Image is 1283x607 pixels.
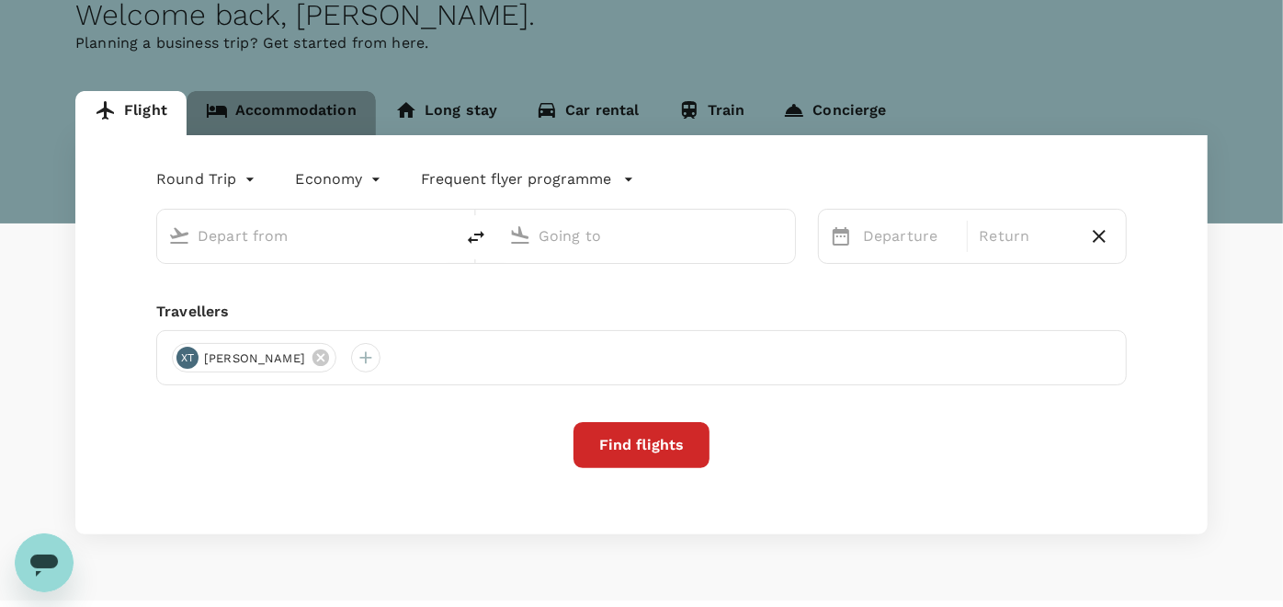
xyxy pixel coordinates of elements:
p: Planning a business trip? Get started from here. [75,32,1208,54]
a: Long stay [376,91,517,135]
a: Train [659,91,765,135]
span: [PERSON_NAME] [193,349,316,368]
a: Car rental [517,91,659,135]
input: Going to [539,222,756,250]
p: Return [979,225,1072,247]
a: Flight [75,91,187,135]
a: Concierge [764,91,905,135]
p: Frequent flyer programme [422,168,612,190]
button: Open [441,234,445,237]
input: Depart from [198,222,415,250]
div: XT[PERSON_NAME] [172,343,336,372]
button: Open [782,234,786,237]
button: Find flights [573,422,710,468]
div: Travellers [156,301,1127,323]
button: Frequent flyer programme [422,168,634,190]
div: XT [176,347,199,369]
p: Departure [863,225,956,247]
div: Round Trip [156,165,259,194]
button: delete [454,215,498,259]
iframe: Button to launch messaging window [15,533,74,592]
div: Economy [296,165,385,194]
a: Accommodation [187,91,376,135]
